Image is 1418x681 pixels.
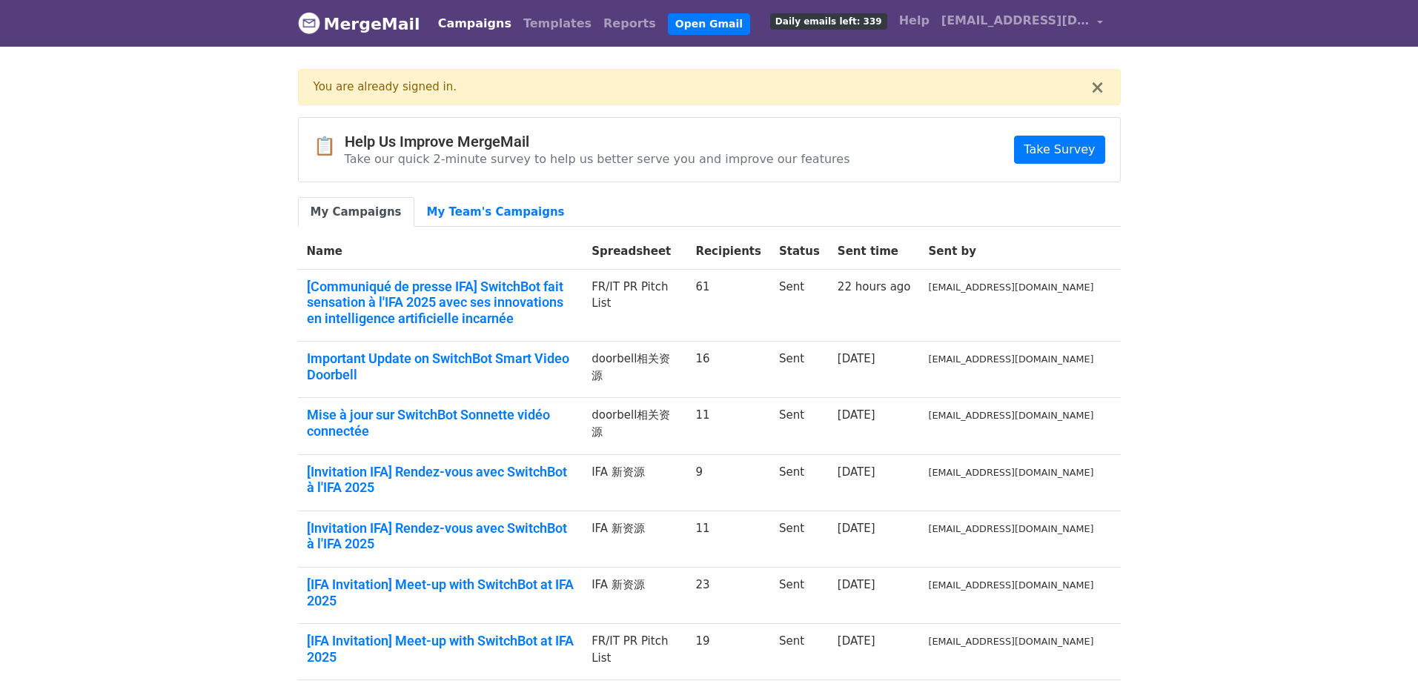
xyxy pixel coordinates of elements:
[432,9,517,39] a: Campaigns
[838,280,911,293] a: 22 hours ago
[770,398,829,454] td: Sent
[929,579,1094,591] small: [EMAIL_ADDRESS][DOMAIN_NAME]
[686,568,770,624] td: 23
[838,522,875,535] a: [DATE]
[770,269,829,342] td: Sent
[686,454,770,511] td: 9
[935,6,1109,41] a: [EMAIL_ADDRESS][DOMAIN_NAME]
[829,234,920,269] th: Sent time
[583,234,686,269] th: Spreadsheet
[298,12,320,34] img: MergeMail logo
[929,467,1094,478] small: [EMAIL_ADDRESS][DOMAIN_NAME]
[686,342,770,398] td: 16
[298,197,414,227] a: My Campaigns
[307,577,574,608] a: [IFA Invitation] Meet-up with SwitchBot at IFA 2025
[686,269,770,342] td: 61
[920,234,1103,269] th: Sent by
[941,12,1090,30] span: [EMAIL_ADDRESS][DOMAIN_NAME]
[770,511,829,567] td: Sent
[764,6,893,36] a: Daily emails left: 339
[583,624,686,680] td: FR/IT PR Pitch List
[893,6,935,36] a: Help
[517,9,597,39] a: Templates
[929,353,1094,365] small: [EMAIL_ADDRESS][DOMAIN_NAME]
[345,133,850,150] h4: Help Us Improve MergeMail
[298,8,420,39] a: MergeMail
[770,342,829,398] td: Sent
[414,197,577,227] a: My Team's Campaigns
[929,282,1094,293] small: [EMAIL_ADDRESS][DOMAIN_NAME]
[686,511,770,567] td: 11
[345,151,850,167] p: Take our quick 2-minute survey to help us better serve you and improve our features
[770,624,829,680] td: Sent
[686,398,770,454] td: 11
[929,636,1094,647] small: [EMAIL_ADDRESS][DOMAIN_NAME]
[307,633,574,665] a: [IFA Invitation] Meet-up with SwitchBot at IFA 2025
[686,234,770,269] th: Recipients
[1090,79,1104,96] button: ×
[307,351,574,382] a: Important Update on SwitchBot Smart Video Doorbell
[583,511,686,567] td: IFA 新资源
[583,398,686,454] td: doorbell相关资源
[838,465,875,479] a: [DATE]
[770,568,829,624] td: Sent
[307,279,574,327] a: [Communiqué de presse IFA] SwitchBot fait sensation à l'IFA 2025 avec ses innovations en intellig...
[838,408,875,422] a: [DATE]
[838,578,875,591] a: [DATE]
[597,9,662,39] a: Reports
[307,464,574,496] a: [Invitation IFA] Rendez-vous avec SwitchBot à l'IFA 2025
[838,352,875,365] a: [DATE]
[770,13,887,30] span: Daily emails left: 339
[770,454,829,511] td: Sent
[668,13,750,35] a: Open Gmail
[307,520,574,552] a: [Invitation IFA] Rendez-vous avec SwitchBot à l'IFA 2025
[1014,136,1104,164] a: Take Survey
[307,407,574,439] a: Mise à jour sur SwitchBot Sonnette vidéo connectée
[583,342,686,398] td: doorbell相关资源
[770,234,829,269] th: Status
[583,568,686,624] td: IFA 新资源
[583,269,686,342] td: FR/IT PR Pitch List
[314,79,1090,96] div: You are already signed in.
[314,136,345,157] span: 📋
[929,410,1094,421] small: [EMAIL_ADDRESS][DOMAIN_NAME]
[838,634,875,648] a: [DATE]
[929,523,1094,534] small: [EMAIL_ADDRESS][DOMAIN_NAME]
[298,234,583,269] th: Name
[686,624,770,680] td: 19
[583,454,686,511] td: IFA 新资源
